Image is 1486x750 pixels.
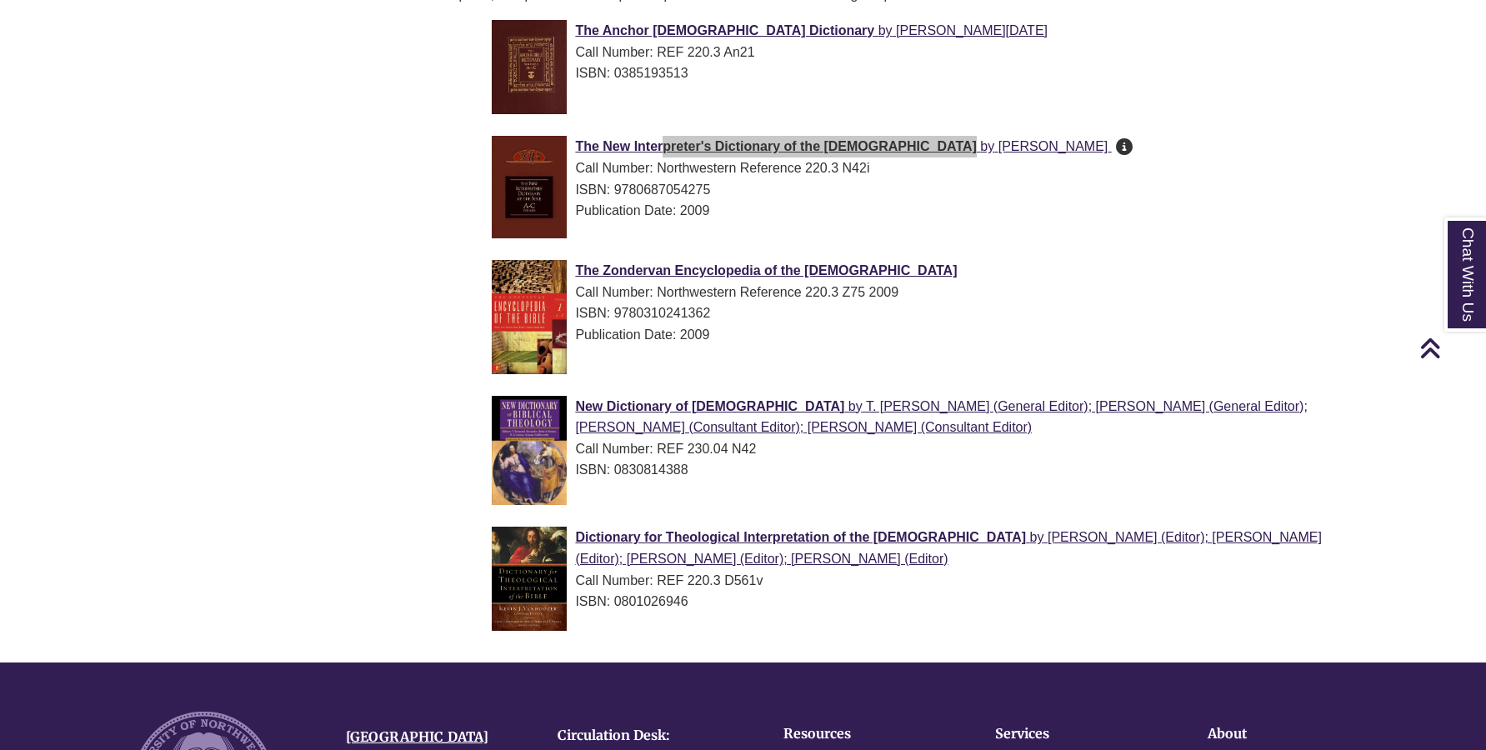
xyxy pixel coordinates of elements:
[492,200,1323,222] div: Publication Date: 2009
[575,399,844,413] span: New Dictionary of [DEMOGRAPHIC_DATA]
[783,727,943,742] h4: Resources
[492,157,1323,179] div: Call Number: Northwestern Reference 220.3 N42i
[575,530,1322,566] span: [PERSON_NAME] (Editor); [PERSON_NAME] (Editor); [PERSON_NAME] (Editor); [PERSON_NAME] (Editor)
[1030,530,1044,544] span: by
[1208,727,1368,742] h4: About
[346,728,488,745] a: [GEOGRAPHIC_DATA]
[896,23,1048,37] span: [PERSON_NAME][DATE]
[575,139,1111,153] a: The New Interpreter's Dictionary of the [DEMOGRAPHIC_DATA] by [PERSON_NAME]
[1419,337,1482,359] a: Back to Top
[848,399,863,413] span: by
[995,727,1155,742] h4: Services
[492,179,1323,201] div: ISBN: 9780687054275
[575,23,874,37] span: The Anchor [DEMOGRAPHIC_DATA] Dictionary
[492,459,1323,481] div: ISBN: 0830814388
[558,728,744,743] h4: Circulation Desk:
[575,530,1026,544] span: Dictionary for Theological Interpretation of the [DEMOGRAPHIC_DATA]
[492,438,1323,460] div: Call Number: REF 230.04 N42
[575,139,976,153] span: The New Interpreter's Dictionary of the [DEMOGRAPHIC_DATA]
[575,530,1322,566] a: Dictionary for Theological Interpretation of the [DEMOGRAPHIC_DATA] by [PERSON_NAME] (Editor); [P...
[980,139,994,153] span: by
[492,282,1323,303] div: Call Number: Northwestern Reference 220.3 Z75 2009
[575,399,1307,435] a: New Dictionary of [DEMOGRAPHIC_DATA] by T. [PERSON_NAME] (General Editor); [PERSON_NAME] (General...
[878,23,893,37] span: by
[575,23,1048,37] a: The Anchor [DEMOGRAPHIC_DATA] Dictionary by [PERSON_NAME][DATE]
[575,263,957,277] a: The Zondervan Encyclopedia of the [DEMOGRAPHIC_DATA]
[575,399,1307,435] span: T. [PERSON_NAME] (General Editor); [PERSON_NAME] (General Editor); [PERSON_NAME] (Consultant Edit...
[998,139,1108,153] span: [PERSON_NAME]
[492,591,1323,612] div: ISBN: 0801026946
[492,62,1323,84] div: ISBN: 0385193513
[492,302,1323,324] div: ISBN: 9780310241362
[492,42,1323,63] div: Call Number: REF 220.3 An21
[492,324,1323,346] div: Publication Date: 2009
[492,570,1323,592] div: Call Number: REF 220.3 D561v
